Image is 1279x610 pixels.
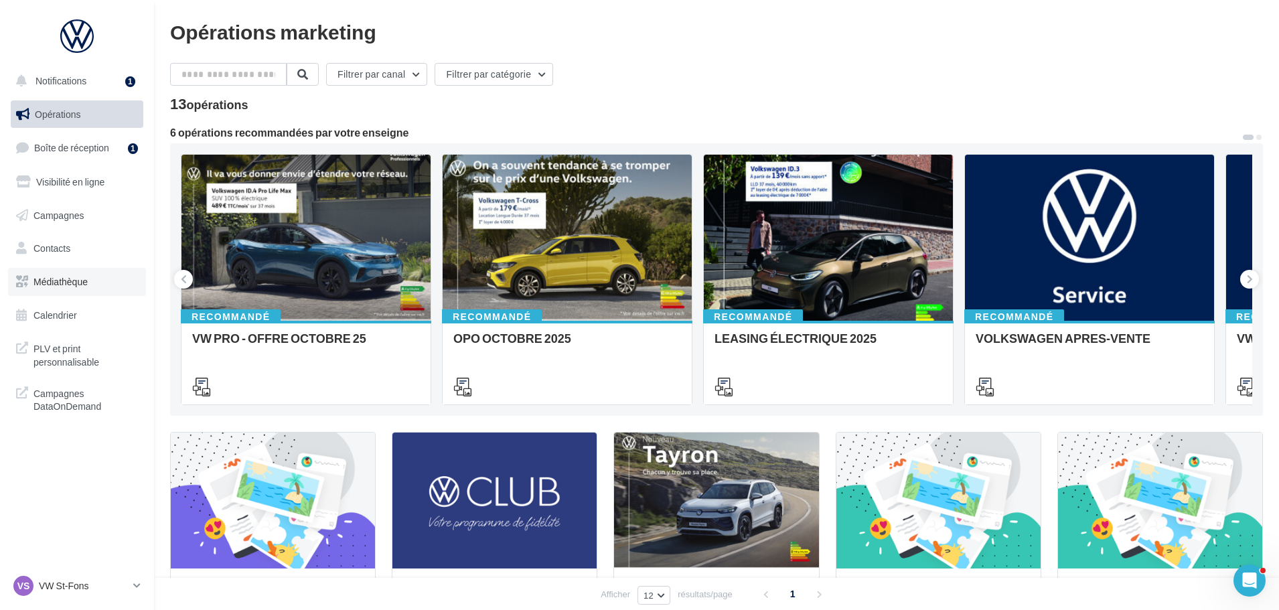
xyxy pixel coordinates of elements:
span: Notifications [35,75,86,86]
button: Notifications 1 [8,67,141,95]
iframe: Intercom live chat [1233,564,1266,597]
span: Opérations [35,108,80,120]
div: 6 opérations recommandées par votre enseigne [170,127,1242,138]
span: Calendrier [33,309,77,321]
p: VW St-Fons [39,579,128,593]
a: PLV et print personnalisable [8,334,146,374]
span: 12 [644,590,654,601]
div: Opérations marketing [170,21,1263,42]
a: VS VW St-Fons [11,573,143,599]
div: VOLKSWAGEN APRES-VENTE [976,331,1203,358]
div: LEASING ÉLECTRIQUE 2025 [714,331,942,358]
a: Médiathèque [8,268,146,296]
a: Opérations [8,100,146,129]
button: Filtrer par catégorie [435,63,553,86]
div: OPO OCTOBRE 2025 [453,331,681,358]
a: Contacts [8,234,146,262]
div: Recommandé [442,309,542,324]
a: Calendrier [8,301,146,329]
span: Médiathèque [33,276,88,287]
a: Boîte de réception1 [8,133,146,162]
span: VS [17,579,30,593]
span: résultats/page [678,588,733,601]
div: 1 [125,76,135,87]
a: Campagnes [8,202,146,230]
span: Campagnes [33,209,84,220]
div: Recommandé [703,309,803,324]
a: Campagnes DataOnDemand [8,379,146,418]
span: Contacts [33,242,70,254]
a: Visibilité en ligne [8,168,146,196]
span: Visibilité en ligne [36,176,104,187]
div: 13 [170,96,248,111]
div: 1 [128,143,138,154]
div: Recommandé [964,309,1064,324]
span: Afficher [601,588,630,601]
button: Filtrer par canal [326,63,427,86]
span: PLV et print personnalisable [33,339,138,368]
div: Recommandé [181,309,281,324]
span: Campagnes DataOnDemand [33,384,138,413]
div: opérations [186,98,248,110]
span: Boîte de réception [34,142,109,153]
button: 12 [637,586,670,605]
span: 1 [782,583,804,605]
div: VW PRO - OFFRE OCTOBRE 25 [192,331,420,358]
